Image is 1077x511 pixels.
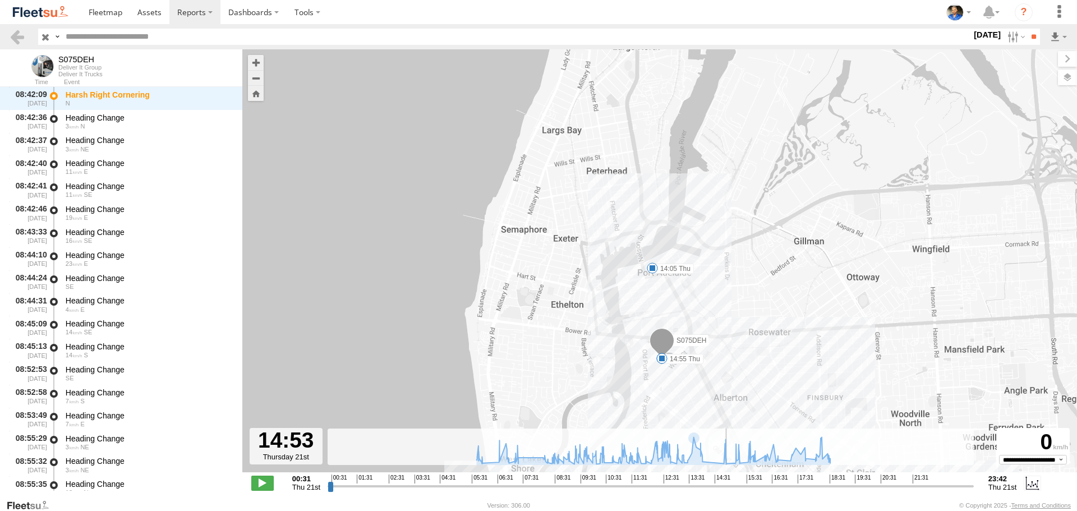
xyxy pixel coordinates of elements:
button: Zoom in [248,55,264,70]
span: Heading: 28 [80,467,89,473]
div: Heading Change [66,273,232,283]
label: 14:05 Thu [652,264,694,274]
span: 15:31 [747,475,762,484]
div: Deliver It Trucks [58,71,103,77]
span: 3 [66,146,79,153]
img: fleetsu-logo-horizontal.svg [11,4,70,20]
span: 4 [66,306,79,313]
div: Heading Change [66,319,232,329]
span: 00:31 [332,475,347,484]
label: Search Filter Options [1003,29,1027,45]
strong: 23:42 [988,475,1016,483]
div: Heading Change [66,158,232,168]
span: 3 [66,467,79,473]
span: Heading: 164 [80,398,84,404]
label: Search Query [53,29,62,45]
div: Heading Change [66,296,232,306]
span: Thu 21st Aug 2025 [292,483,320,491]
div: Heading Change [66,434,232,444]
div: Heading Change [66,113,232,123]
span: Heading: 97 [80,421,84,427]
div: Heading Change [66,342,232,352]
span: 11 [66,191,82,198]
div: S075DEH - View Asset History [58,55,103,64]
div: 08:53:49 [DATE] [9,409,48,430]
span: Heading: 92 [84,260,88,267]
button: Zoom out [248,70,264,86]
div: Harsh Right Cornering [66,90,232,100]
div: 08:45:09 [DATE] [9,317,48,338]
span: 11 [66,168,82,175]
span: Heading: 50 [80,146,89,153]
span: 7 [66,421,79,427]
div: 08:45:13 [DATE] [9,340,48,361]
span: Heading: 125 [84,191,93,198]
div: Heading Change [66,388,232,398]
div: © Copyright 2025 - [959,502,1071,509]
span: 16:31 [772,475,788,484]
span: 12:31 [664,475,679,484]
span: Thu 21st Aug 2025 [988,483,1016,491]
a: Visit our Website [6,500,58,511]
span: 18:31 [830,475,845,484]
a: Terms and Conditions [1011,502,1071,509]
span: 19:31 [855,475,871,484]
div: 08:52:58 [DATE] [9,386,48,407]
div: Time [9,80,48,85]
span: Heading: 135 [66,283,74,290]
div: 08:44:31 [DATE] [9,294,48,315]
div: Matt Draper [942,4,975,21]
span: 21:31 [913,475,928,484]
span: 03:31 [415,475,430,484]
i: ? [1015,3,1033,21]
span: 16 [66,237,82,244]
span: 14 [66,329,82,335]
div: 08:42:37 [DATE] [9,134,48,155]
span: 10:31 [606,475,622,484]
span: 19 [66,214,82,221]
span: 11:31 [632,475,647,484]
div: 08:42:40 [DATE] [9,156,48,177]
div: Heading Change [66,181,232,191]
span: 20:31 [881,475,896,484]
span: 14 [66,352,82,358]
button: Zoom Home [248,86,264,101]
div: Heading Change [66,456,232,466]
span: 07:31 [523,475,538,484]
span: Heading: 339 [66,100,70,107]
a: Back to previous Page [9,29,25,45]
span: 01:31 [357,475,372,484]
label: 14:55 Thu [662,354,703,364]
span: 3 [66,444,79,450]
span: Heading: 126 [84,237,93,244]
span: Heading: 96 [80,306,84,313]
div: 08:55:29 [DATE] [9,432,48,453]
div: Heading Change [66,227,232,237]
div: 08:55:35 [DATE] [9,477,48,498]
div: 08:42:41 [DATE] [9,179,48,200]
strong: 00:31 [292,475,320,483]
span: 05:31 [472,475,487,484]
span: S075DEH [676,337,706,344]
span: 13:31 [689,475,705,484]
div: Heading Change [66,250,232,260]
div: Heading Change [66,479,232,489]
label: Export results as... [1049,29,1068,45]
span: 02:31 [389,475,404,484]
div: 0 [998,430,1068,455]
div: Event [64,80,242,85]
span: Heading: 20 [80,123,85,130]
span: 04:31 [440,475,455,484]
div: 08:55:32 [DATE] [9,455,48,476]
span: 7 [66,398,79,404]
div: 08:52:53 [DATE] [9,363,48,384]
span: Heading: 93 [84,168,88,175]
div: 08:42:36 [DATE] [9,111,48,132]
span: 17:31 [798,475,813,484]
div: Version: 306.00 [487,502,530,509]
label: Play/Stop [251,476,274,490]
div: 08:44:24 [DATE] [9,271,48,292]
div: 08:43:33 [DATE] [9,225,48,246]
div: 08:42:46 [DATE] [9,202,48,223]
span: 14:31 [715,475,730,484]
